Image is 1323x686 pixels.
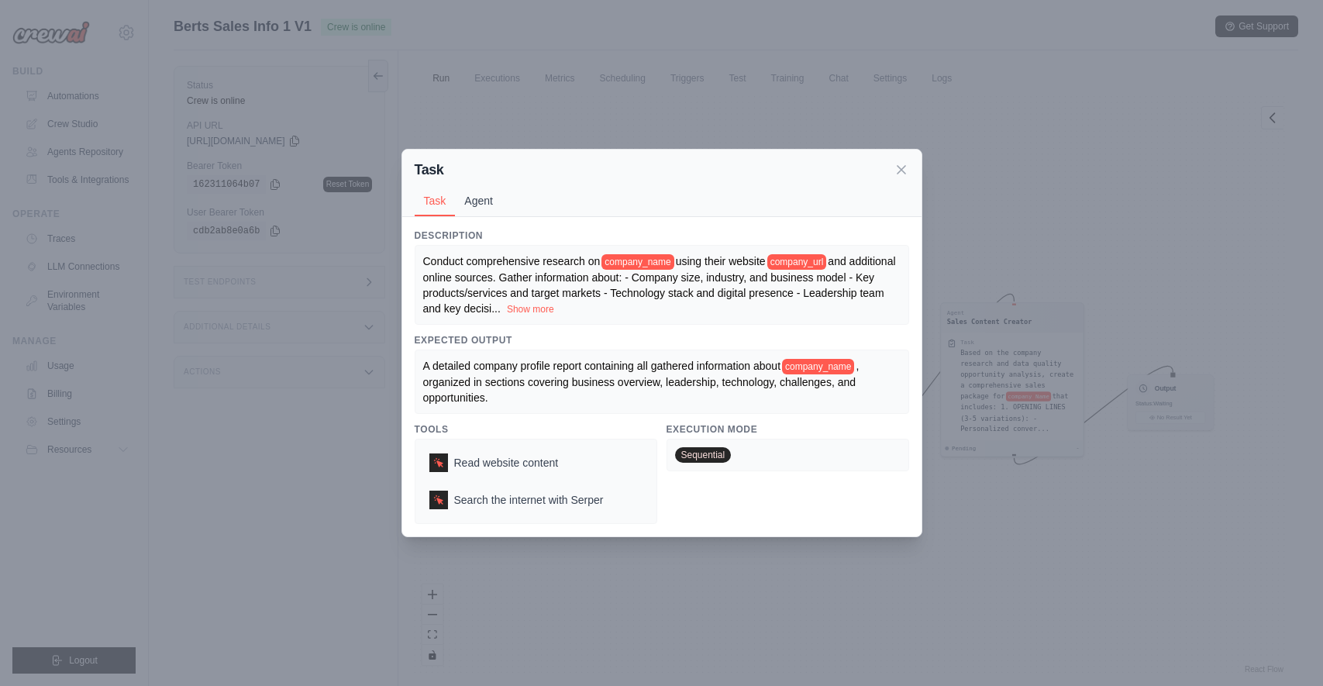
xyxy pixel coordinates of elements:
span: A detailed company profile report containing all gathered information about [423,360,781,372]
span: Search the internet with Serper [454,492,604,508]
h3: Description [415,229,909,242]
button: Agent [455,186,502,215]
div: ... [423,253,901,316]
span: Read website content [454,455,559,471]
span: company_name [601,254,674,270]
h2: Task [415,159,444,181]
h3: Tools [415,423,657,436]
span: company_url [767,254,827,270]
iframe: Chat Widget [1245,612,1323,686]
h3: Expected Output [415,334,909,346]
button: Task [415,187,456,216]
h3: Execution Mode [667,423,909,436]
span: , organized in sections covering business overview, leadership, technology, challenges, and oppor... [423,360,863,404]
button: Show more [507,303,554,315]
span: company_name [782,359,854,374]
span: using their website [676,255,766,267]
span: Conduct comprehensive research on [423,255,601,267]
span: Sequential [675,447,732,463]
